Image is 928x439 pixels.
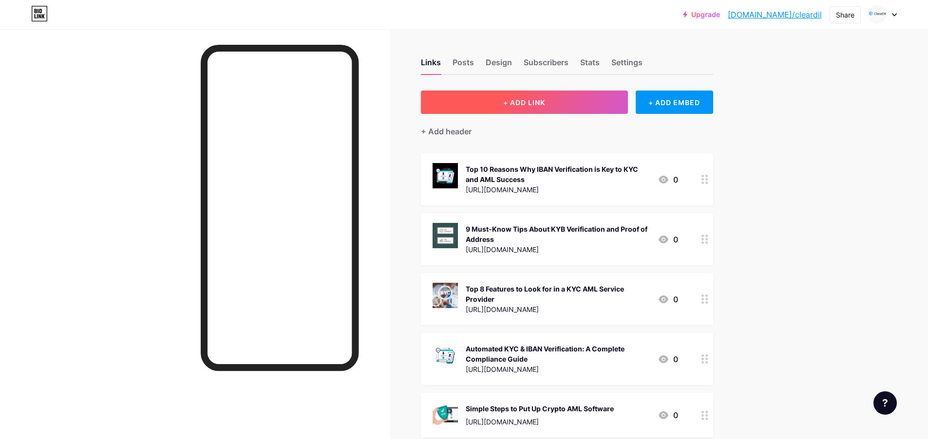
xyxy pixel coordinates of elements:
[433,343,458,368] img: Automated KYC & IBAN Verification: A Complete Compliance Guide
[658,234,678,245] div: 0
[466,344,650,364] div: Automated KYC & IBAN Verification: A Complete Compliance Guide
[453,56,474,74] div: Posts
[433,163,458,188] img: Top 10 Reasons Why IBAN Verification is Key to KYC and AML Success
[683,11,720,18] a: Upgrade
[466,417,614,427] div: [URL][DOMAIN_NAME]
[658,353,678,365] div: 0
[503,98,545,107] span: + ADD LINK
[466,224,650,244] div: 9 Must-Know Tips About KYB Verification and Proof of Address
[466,403,614,414] div: Simple Steps to Put Up Crypto AML Software
[433,283,458,308] img: Top 8 Features to Look for in a KYC AML Service Provider
[658,293,678,305] div: 0
[728,9,822,20] a: [DOMAIN_NAME]/cleardil
[658,174,678,185] div: 0
[433,402,458,428] img: Simple Steps to Put Up Crypto AML Software
[466,164,650,184] div: Top 10 Reasons Why IBAN Verification is Key to KYC and AML Success
[466,244,650,255] div: [URL][DOMAIN_NAME]
[658,409,678,421] div: 0
[486,56,512,74] div: Design
[524,56,568,74] div: Subscribers
[636,91,713,114] div: + ADD EMBED
[421,56,441,74] div: Links
[466,184,650,195] div: [URL][DOMAIN_NAME]
[433,223,458,248] img: 9 Must-Know Tips About KYB Verification and Proof of Address
[421,91,628,114] button: + ADD LINK
[466,364,650,374] div: [URL][DOMAIN_NAME]
[580,56,600,74] div: Stats
[421,126,472,137] div: + Add header
[466,304,650,314] div: [URL][DOMAIN_NAME]
[466,284,650,304] div: Top 8 Features to Look for in a KYC AML Service Provider
[868,5,887,24] img: Clear Dil
[611,56,643,74] div: Settings
[836,10,854,20] div: Share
